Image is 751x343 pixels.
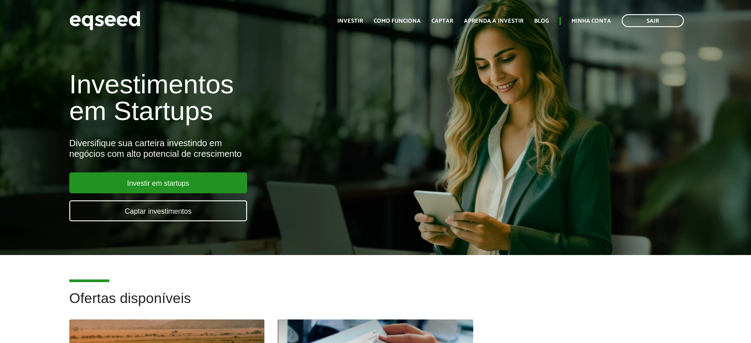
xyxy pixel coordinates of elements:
div: Diversifique sua carteira investindo em negócios com alto potencial de crescimento [69,138,431,159]
a: Minha conta [571,18,611,24]
a: Investir [337,18,363,24]
a: Blog [534,18,549,24]
a: Como funciona [374,18,421,24]
a: Aprenda a investir [464,18,523,24]
a: Investir em startups [69,172,247,193]
img: EqSeed [69,9,140,32]
h1: Investimentos em Startups [69,71,431,124]
a: Sair [622,14,684,27]
a: Captar investimentos [69,200,247,221]
a: Captar [431,18,453,24]
h2: Ofertas disponíveis [69,291,682,319]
